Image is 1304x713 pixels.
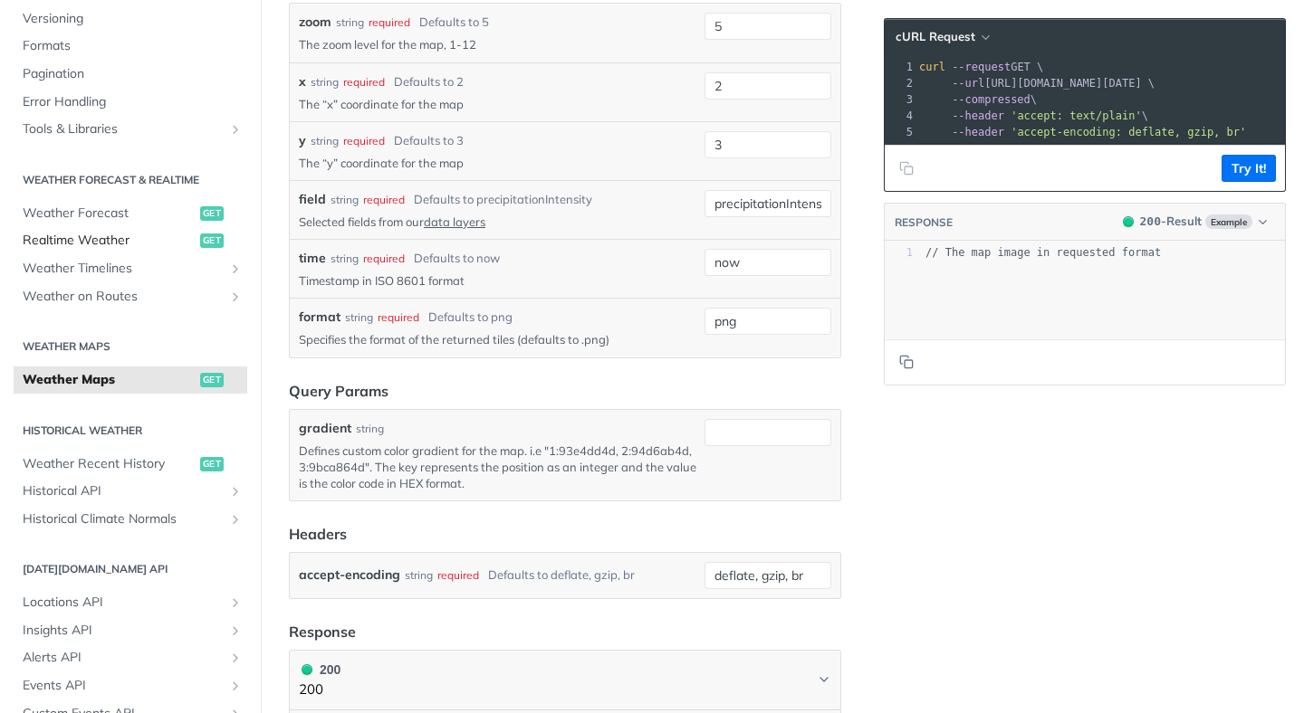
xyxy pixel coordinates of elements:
div: required [378,309,419,326]
span: Realtime Weather [23,232,196,250]
div: required [437,562,479,588]
span: // The map image in requested format [925,246,1161,259]
span: Weather Forecast [23,204,196,223]
h2: Historical Weather [14,423,247,439]
span: cURL Request [896,29,975,44]
button: Show subpages for Locations API [228,595,243,610]
p: The “x” coordinate for the map [299,96,697,112]
span: --header [952,109,1004,122]
svg: Chevron [817,672,831,687]
label: accept-encoding [299,562,400,588]
button: Show subpages for Insights API [228,623,243,638]
span: get [200,233,224,248]
div: required [343,74,385,90]
p: 200 [299,680,340,700]
div: string [331,192,359,208]
div: 5 [885,124,916,140]
span: 'accept-encoding: deflate, gzip, br' [1011,126,1246,138]
label: gradient [299,419,351,438]
div: - Result [1140,213,1202,231]
p: Defines custom color gradient for the map. i.e "1:93e4dd4d, 2:94d6ab4d, 3:9bca864d". The key repr... [299,442,697,492]
div: Defaults to precipitationIntensity [414,191,592,209]
a: Weather TimelinesShow subpages for Weather Timelines [14,255,247,282]
div: string [345,309,373,326]
label: zoom [299,13,331,32]
span: 200 [1123,216,1134,227]
span: --url [952,77,984,90]
a: Weather Recent Historyget [14,451,247,478]
div: Response [289,621,356,642]
button: Show subpages for Tools & Libraries [228,122,243,137]
p: The zoom level for the map, 1-12 [299,36,697,52]
span: Events API [23,677,224,695]
a: Formats [14,33,247,60]
div: Defaults to 5 [419,14,489,32]
div: Defaults to 2 [394,73,464,91]
span: --header [952,126,1004,138]
p: The “y” coordinate for the map [299,155,697,171]
span: Weather Recent History [23,455,196,473]
div: required [343,133,385,149]
span: get [200,206,224,221]
span: 200 [1140,214,1161,228]
span: Historical Climate Normals [23,510,224,528]
div: Defaults to now [414,250,500,268]
span: Pagination [23,65,243,83]
div: 4 [885,108,916,124]
h2: Weather Maps [14,338,247,355]
span: Error Handling [23,93,243,111]
button: Show subpages for Events API [228,679,243,693]
div: 2 [885,75,916,91]
span: Historical API [23,482,224,500]
span: Weather on Routes [23,288,224,306]
div: string [405,562,433,588]
a: Weather Forecastget [14,200,247,227]
a: Insights APIShow subpages for Insights API [14,617,247,644]
p: Timestamp in ISO 8601 format [299,272,697,289]
span: Tools & Libraries [23,120,224,138]
a: Weather on RoutesShow subpages for Weather on Routes [14,283,247,310]
a: Events APIShow subpages for Events API [14,672,247,699]
div: required [363,192,405,208]
button: RESPONSE [894,214,954,232]
span: 200 [302,664,312,675]
span: GET \ [919,61,1043,73]
button: Try It! [1222,155,1276,182]
button: 200 200200 [299,660,831,700]
span: curl [919,61,945,73]
div: string [311,133,339,149]
p: Specifies the format of the returned tiles (defaults to .png) [299,331,697,347]
div: 1 [885,59,916,75]
a: Pagination [14,61,247,88]
a: Versioning [14,5,247,33]
button: Show subpages for Alerts API [228,651,243,665]
button: Copy to clipboard [894,348,919,376]
button: Show subpages for Historical Climate Normals [228,512,243,527]
button: Show subpages for Weather Timelines [228,261,243,276]
div: 1 [885,245,913,261]
span: \ [919,109,1148,122]
div: 3 [885,91,916,108]
span: Weather Timelines [23,260,224,278]
div: required [369,14,410,31]
span: [URL][DOMAIN_NAME][DATE] \ [919,77,1155,90]
button: Show subpages for Weather on Routes [228,290,243,304]
button: cURL Request [889,28,995,46]
span: --request [952,61,1011,73]
a: Error Handling [14,89,247,116]
div: Query Params [289,380,388,402]
span: get [200,457,224,471]
div: 200 [299,660,340,680]
span: 'accept: text/plain' [1011,109,1142,122]
div: string [331,251,359,267]
button: Show subpages for Historical API [228,484,243,499]
a: data layers [424,214,485,229]
div: string [356,421,384,437]
a: Realtime Weatherget [14,227,247,254]
span: Versioning [23,10,243,28]
span: --compressed [952,93,1031,106]
a: Alerts APIShow subpages for Alerts API [14,644,247,671]
span: Locations API [23,594,224,612]
div: Defaults to deflate, gzip, br [488,562,635,588]
a: Historical APIShow subpages for Historical API [14,478,247,505]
